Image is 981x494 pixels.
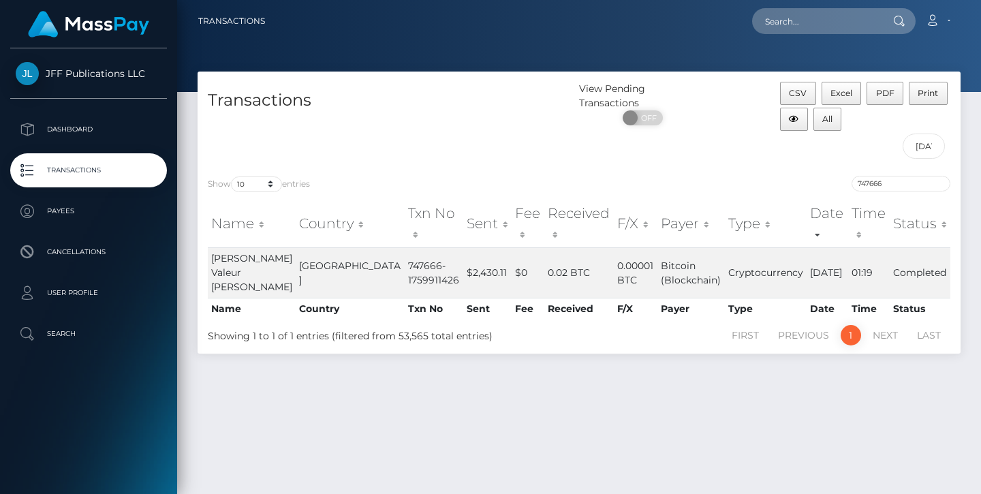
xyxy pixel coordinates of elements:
th: Txn No [405,298,463,320]
a: Cancellations [10,235,167,269]
div: View Pending Transactions [579,82,706,110]
select: Showentries [231,176,282,192]
a: 1 [841,325,861,345]
th: Time [848,298,890,320]
span: [PERSON_NAME] Valeur [PERSON_NAME] [211,252,292,293]
th: Date [807,298,847,320]
p: Payees [16,201,161,221]
img: MassPay Logo [28,11,149,37]
p: User Profile [16,283,161,303]
td: Completed [890,247,950,298]
img: JFF Publications LLC [16,62,39,85]
th: Country [296,298,405,320]
td: $2,430.11 [463,247,511,298]
td: $0 [512,247,544,298]
th: F/X: activate to sort column ascending [614,200,657,248]
button: CSV [780,82,816,105]
a: User Profile [10,276,167,310]
span: Print [918,88,938,98]
input: Search... [752,8,880,34]
span: JFF Publications LLC [10,67,167,80]
th: Date: activate to sort column ascending [807,200,847,248]
th: Fee: activate to sort column ascending [512,200,544,248]
th: Type [725,298,807,320]
p: Transactions [16,160,161,181]
th: Name: activate to sort column ascending [208,200,296,248]
span: CSV [789,88,807,98]
label: Show entries [208,176,310,192]
input: Search transactions [852,176,950,191]
button: Column visibility [780,108,808,131]
th: Payer [657,298,725,320]
button: Excel [822,82,862,105]
span: PDF [876,88,894,98]
td: [DATE] [807,247,847,298]
div: Showing 1 to 1 of 1 entries (filtered from 53,565 total entries) [208,324,505,343]
h4: Transactions [208,89,569,112]
th: Time: activate to sort column ascending [848,200,890,248]
button: Print [909,82,948,105]
input: Date filter [903,134,946,159]
td: 0.00001 BTC [614,247,657,298]
th: F/X [614,298,657,320]
a: Transactions [198,7,265,35]
p: Search [16,324,161,344]
th: Received: activate to sort column ascending [544,200,614,248]
span: All [822,114,832,124]
th: Name [208,298,296,320]
a: Payees [10,194,167,228]
span: Bitcoin (Blockchain) [661,260,721,286]
th: Txn No: activate to sort column ascending [405,200,463,248]
th: Fee [512,298,544,320]
p: Cancellations [16,242,161,262]
th: Sent: activate to sort column ascending [463,200,511,248]
th: Status [890,298,950,320]
span: OFF [630,110,664,125]
td: Cryptocurrency [725,247,807,298]
th: Sent [463,298,511,320]
td: 747666-1759911426 [405,247,463,298]
th: Status: activate to sort column ascending [890,200,950,248]
td: 01:19 [848,247,890,298]
th: Payer: activate to sort column ascending [657,200,725,248]
a: Dashboard [10,112,167,146]
td: 0.02 BTC [544,247,614,298]
span: Excel [830,88,852,98]
a: Transactions [10,153,167,187]
th: Country: activate to sort column ascending [296,200,405,248]
td: [GEOGRAPHIC_DATA] [296,247,405,298]
p: Dashboard [16,119,161,140]
a: Search [10,317,167,351]
th: Received [544,298,614,320]
button: All [813,108,842,131]
button: PDF [867,82,903,105]
th: Type: activate to sort column ascending [725,200,807,248]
